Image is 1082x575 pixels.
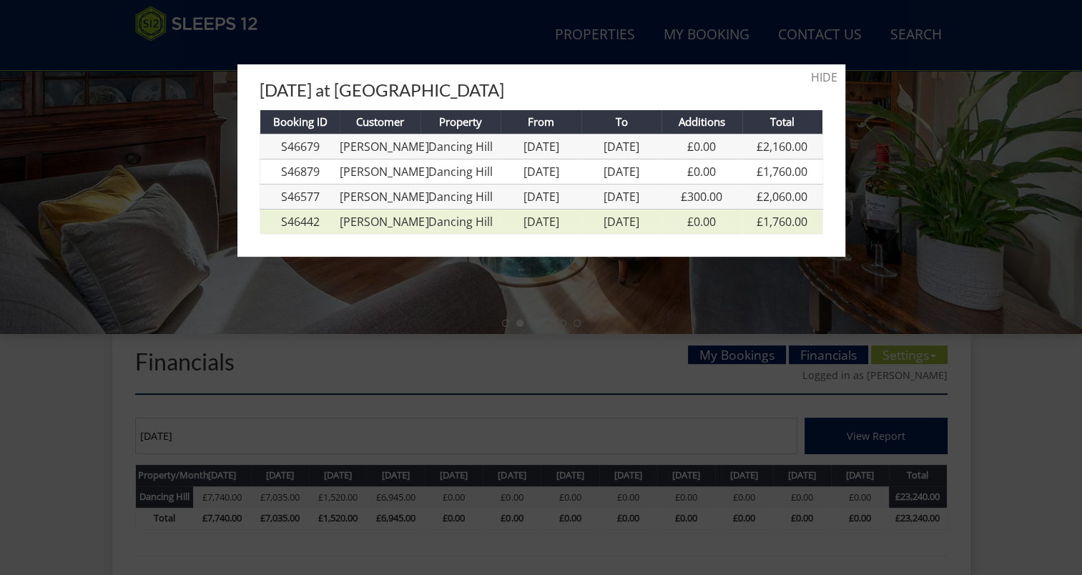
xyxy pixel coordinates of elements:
[280,164,319,180] a: S46879
[280,139,319,154] a: S46679
[280,214,319,230] a: S46442
[604,214,639,230] a: [DATE]
[428,139,493,154] a: Dancing Hill
[757,164,807,180] a: £1,760.00
[757,139,807,154] a: £2,160.00
[523,164,559,180] a: [DATE]
[280,189,319,205] a: S46577
[340,214,428,230] a: [PERSON_NAME]
[340,189,428,205] a: [PERSON_NAME]
[604,164,639,180] a: [DATE]
[523,189,559,205] a: [DATE]
[581,110,662,134] th: To
[340,139,428,154] a: [PERSON_NAME]
[260,81,823,99] h3: [DATE] at [GEOGRAPHIC_DATA]
[340,164,428,180] a: [PERSON_NAME]
[687,139,716,154] a: £0.00
[811,69,837,86] a: HIDE
[428,164,493,180] a: Dancing Hill
[742,110,822,134] th: Total
[428,214,493,230] a: Dancing Hill
[604,139,639,154] a: [DATE]
[523,139,559,154] a: [DATE]
[681,189,722,205] a: £300.00
[757,189,807,205] a: £2,060.00
[420,110,501,134] th: Property
[501,110,581,134] th: From
[687,164,716,180] a: £0.00
[662,110,742,134] th: Additions
[604,189,639,205] a: [DATE]
[340,110,420,134] th: Customer
[260,110,340,134] th: Booking ID
[428,189,493,205] a: Dancing Hill
[757,214,807,230] a: £1,760.00
[687,214,716,230] a: £0.00
[523,214,559,230] a: [DATE]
